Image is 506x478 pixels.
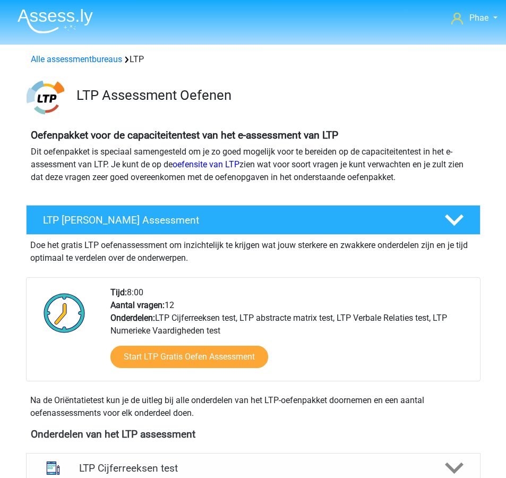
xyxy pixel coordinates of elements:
[26,235,481,264] div: Doe het gratis LTP oefenassessment om inzichtelijk te krijgen wat jouw sterkere en zwakkere onder...
[43,214,427,226] h4: LTP [PERSON_NAME] Assessment
[31,54,122,64] a: Alle assessmentbureaus
[469,13,488,23] span: Phae
[22,205,485,235] a: LTP [PERSON_NAME] Assessment
[27,79,64,116] img: ltp.png
[110,346,268,368] a: Start LTP Gratis Oefen Assessment
[110,287,127,297] b: Tijd:
[27,53,480,66] div: LTP
[31,428,476,440] h4: Onderdelen van het LTP assessment
[451,12,497,24] a: Phae
[26,394,481,420] div: Na de Oriëntatietest kun je de uitleg bij alle onderdelen van het LTP-oefenpakket doornemen en ee...
[31,146,476,184] p: Dit oefenpakket is speciaal samengesteld om je zo goed mogelijk voor te bereiden op de capaciteit...
[38,286,91,339] img: Klok
[102,286,479,381] div: 8:00 12 LTP Cijferreeksen test, LTP abstracte matrix test, LTP Verbale Relaties test, LTP Numerie...
[18,8,93,33] img: Assessly
[110,313,155,323] b: Onderdelen:
[76,87,472,104] h3: LTP Assessment Oefenen
[31,129,338,141] b: Oefenpakket voor de capaciteitentest van het e-assessment van LTP
[173,159,239,169] a: oefensite van LTP
[79,462,427,474] h4: LTP Cijferreeksen test
[110,300,165,310] b: Aantal vragen:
